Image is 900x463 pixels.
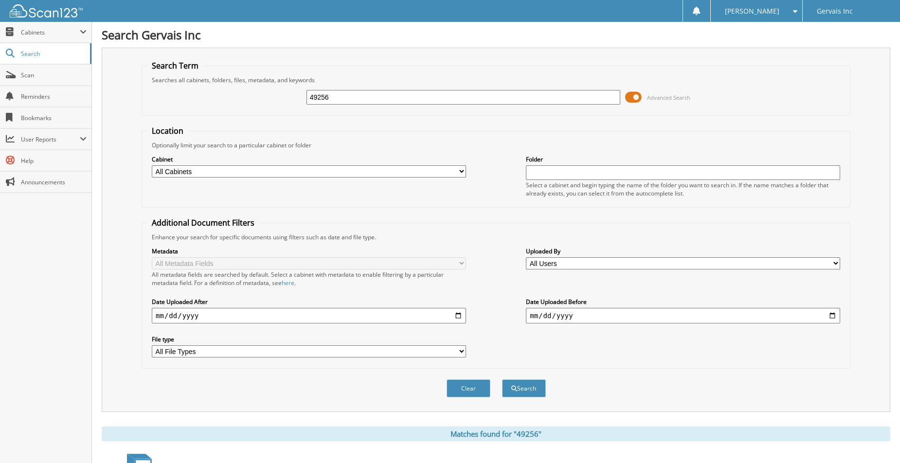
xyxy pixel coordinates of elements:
[147,125,188,136] legend: Location
[21,71,87,79] span: Scan
[102,27,890,43] h1: Search Gervais Inc
[21,28,80,36] span: Cabinets
[152,335,466,343] label: File type
[526,181,840,197] div: Select a cabinet and begin typing the name of the folder you want to search in. If the name match...
[502,379,546,397] button: Search
[647,94,690,101] span: Advanced Search
[817,8,853,14] span: Gervais Inc
[147,76,845,84] div: Searches all cabinets, folders, files, metadata, and keywords
[21,178,87,186] span: Announcements
[152,308,466,323] input: start
[526,298,840,306] label: Date Uploaded Before
[147,141,845,149] div: Optionally limit your search to a particular cabinet or folder
[21,114,87,122] span: Bookmarks
[21,135,80,143] span: User Reports
[725,8,779,14] span: [PERSON_NAME]
[152,270,466,287] div: All metadata fields are searched by default. Select a cabinet with metadata to enable filtering b...
[21,157,87,165] span: Help
[10,4,83,18] img: scan123-logo-white.svg
[447,379,490,397] button: Clear
[147,233,845,241] div: Enhance your search for specific documents using filters such as date and file type.
[21,50,85,58] span: Search
[147,60,203,71] legend: Search Term
[152,298,466,306] label: Date Uploaded After
[526,308,840,323] input: end
[851,416,900,463] iframe: Chat Widget
[152,247,466,255] label: Metadata
[526,247,840,255] label: Uploaded By
[102,427,890,441] div: Matches found for "49256"
[152,155,466,163] label: Cabinet
[526,155,840,163] label: Folder
[282,279,294,287] a: here
[21,92,87,101] span: Reminders
[147,217,259,228] legend: Additional Document Filters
